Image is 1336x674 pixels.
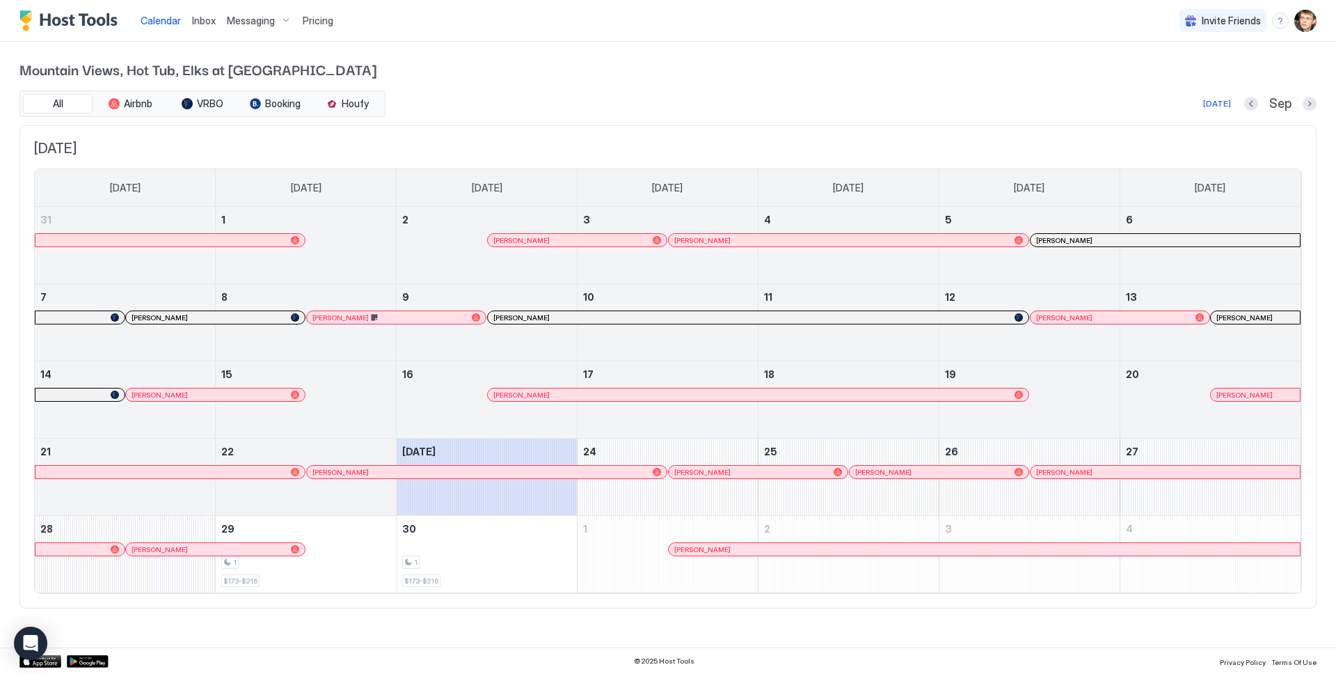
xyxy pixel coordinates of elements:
a: September 10, 2025 [578,284,758,310]
span: 14 [40,368,51,380]
span: Invite Friends [1202,15,1261,27]
span: [DATE] [34,140,1302,157]
a: August 31, 2025 [35,207,215,233]
td: September 19, 2025 [939,361,1120,439]
span: 4 [764,214,771,226]
a: September 18, 2025 [758,361,939,387]
div: [PERSON_NAME] [674,236,1023,245]
button: Next month [1303,97,1317,111]
a: September 9, 2025 [397,284,577,310]
span: $173-$216 [404,577,438,586]
span: [DATE] [1195,182,1225,194]
a: October 2, 2025 [758,516,939,542]
td: September 16, 2025 [397,361,578,439]
a: Google Play Store [67,655,109,668]
span: 20 [1126,368,1139,380]
a: September 25, 2025 [758,439,939,464]
div: [PERSON_NAME] [312,313,480,322]
td: September 30, 2025 [397,516,578,593]
td: September 18, 2025 [758,361,939,439]
a: App Store [19,655,61,668]
span: [PERSON_NAME] [674,545,731,554]
span: [DATE] [652,182,683,194]
a: Monday [277,169,335,207]
td: September 14, 2025 [35,361,216,439]
a: September 26, 2025 [939,439,1120,464]
span: [PERSON_NAME] [312,313,369,322]
a: September 22, 2025 [216,439,396,464]
td: September 17, 2025 [578,361,758,439]
span: [DATE] [291,182,321,194]
button: VRBO [168,94,237,113]
span: [PERSON_NAME] [493,236,550,245]
div: [PERSON_NAME] [132,545,300,554]
span: 30 [402,523,416,535]
span: Sep [1269,96,1291,112]
a: October 4, 2025 [1120,516,1301,542]
td: September 29, 2025 [216,516,397,593]
span: [DATE] [402,446,436,457]
a: Sunday [96,169,154,207]
a: Saturday [1181,169,1239,207]
td: August 31, 2025 [35,207,216,284]
a: September 4, 2025 [758,207,939,233]
td: September 6, 2025 [1120,207,1301,284]
a: September 27, 2025 [1120,439,1301,464]
a: September 11, 2025 [758,284,939,310]
a: September 14, 2025 [35,361,215,387]
td: September 15, 2025 [216,361,397,439]
span: 29 [221,523,234,535]
span: 2 [402,214,408,226]
span: Pricing [303,15,333,27]
span: 27 [1126,446,1138,457]
span: [PERSON_NAME] [493,391,550,400]
td: September 7, 2025 [35,284,216,361]
div: [PERSON_NAME] [1036,313,1204,322]
a: Wednesday [638,169,697,207]
div: tab-group [19,91,385,117]
span: Houfy [342,97,369,110]
span: [PERSON_NAME] [1036,468,1092,477]
td: September 21, 2025 [35,439,216,516]
span: VRBO [197,97,223,110]
span: Calendar [141,15,181,26]
span: All [53,97,63,110]
div: Host Tools Logo [19,10,124,31]
button: Airbnb [95,94,165,113]
td: September 2, 2025 [397,207,578,284]
span: Booking [265,97,301,110]
span: 4 [1126,523,1133,535]
a: September 17, 2025 [578,361,758,387]
span: [PERSON_NAME] [132,313,188,322]
div: [PERSON_NAME] [493,313,1023,322]
span: 15 [221,368,232,380]
button: Houfy [312,94,382,113]
div: [PERSON_NAME] [674,545,1294,554]
span: [PERSON_NAME] [674,468,731,477]
a: Calendar [141,13,181,28]
a: September 12, 2025 [939,284,1120,310]
span: [PERSON_NAME] [132,545,188,554]
td: September 26, 2025 [939,439,1120,516]
div: menu [1272,13,1289,29]
a: Terms Of Use [1271,654,1317,668]
td: September 5, 2025 [939,207,1120,284]
a: October 1, 2025 [578,516,758,542]
span: [PERSON_NAME] [674,236,731,245]
span: 5 [945,214,952,226]
span: 9 [402,291,409,303]
div: [PERSON_NAME] [674,468,842,477]
span: 10 [583,291,594,303]
span: 1 [233,558,237,567]
span: © 2025 Host Tools [634,657,694,666]
span: 6 [1126,214,1133,226]
div: [PERSON_NAME] [1216,391,1294,400]
a: September 13, 2025 [1120,284,1301,310]
div: [PERSON_NAME] [493,391,1023,400]
button: All [23,94,93,113]
span: [DATE] [472,182,502,194]
td: September 24, 2025 [578,439,758,516]
a: September 24, 2025 [578,439,758,464]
